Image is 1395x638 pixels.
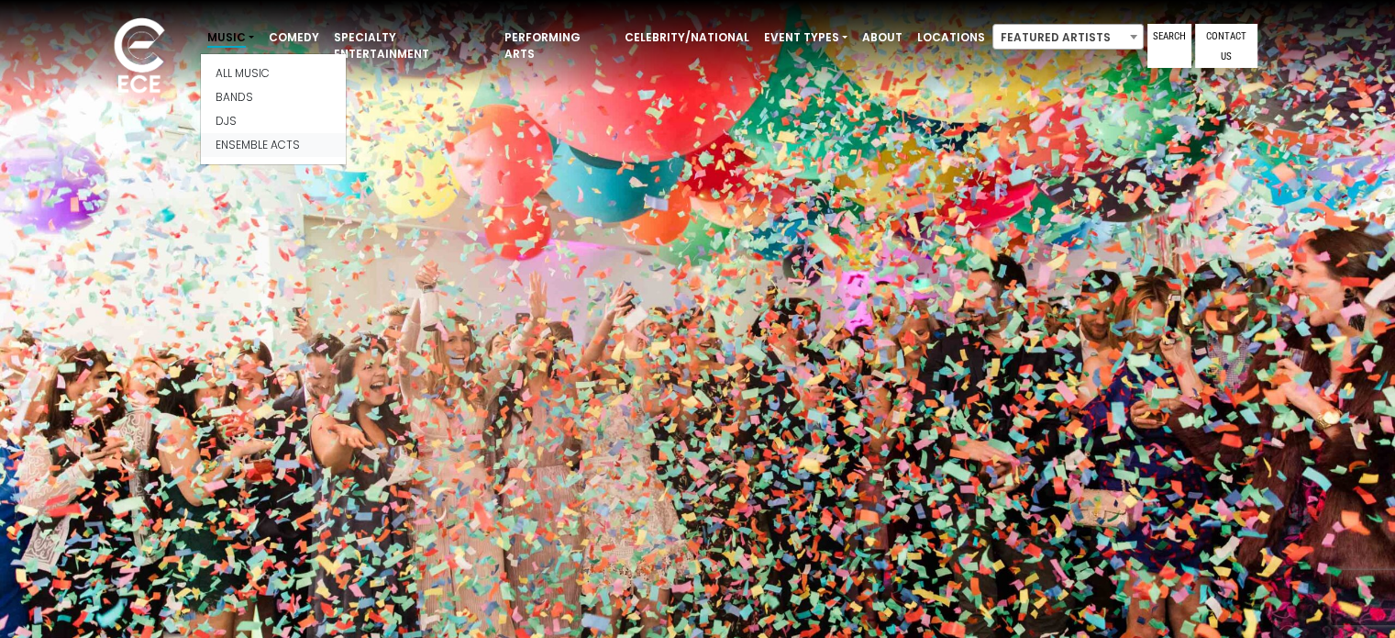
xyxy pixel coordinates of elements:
a: Comedy [261,22,327,53]
span: Featured Artists [993,25,1143,50]
a: Celebrity/National [617,22,757,53]
a: Event Types [757,22,855,53]
a: Locations [910,22,992,53]
a: All Music [201,62,346,85]
a: Ensemble Acts [201,133,346,157]
a: Specialty Entertainment [327,22,497,70]
img: ece_new_logo_whitev2-1.png [94,13,185,102]
span: Featured Artists [992,24,1144,50]
a: Performing Arts [497,22,617,70]
a: Djs [201,109,346,133]
a: Music [200,22,261,53]
a: Bands [201,85,346,109]
a: Contact Us [1195,24,1257,68]
a: About [855,22,910,53]
a: Search [1147,24,1191,68]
